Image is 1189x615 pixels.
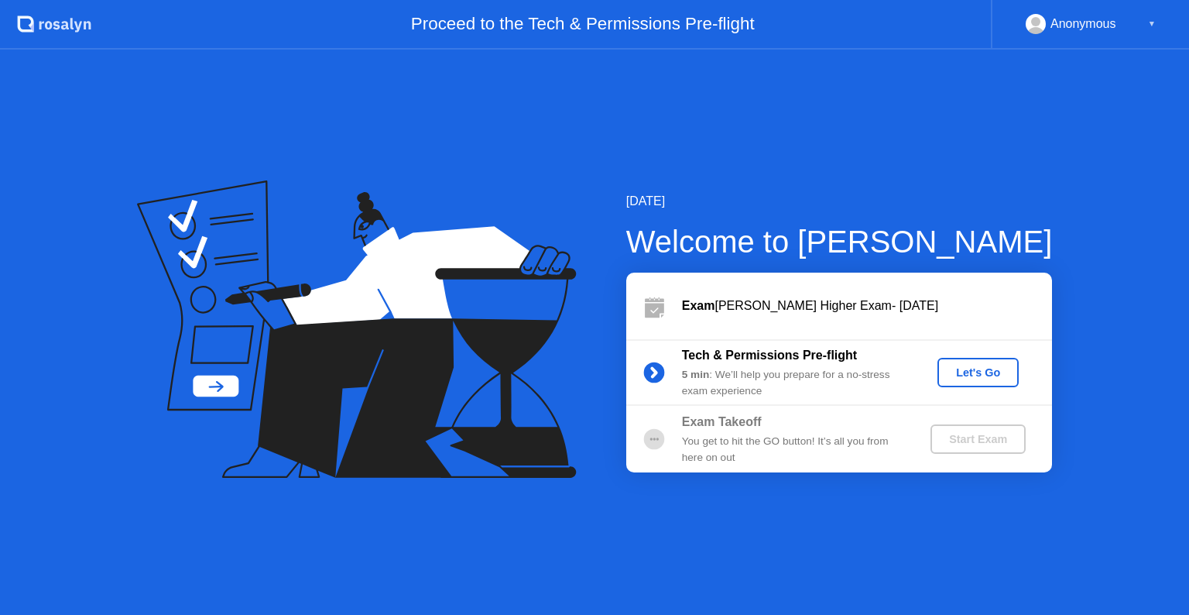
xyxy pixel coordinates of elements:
button: Let's Go [937,358,1019,387]
div: [DATE] [626,192,1053,211]
div: You get to hit the GO button! It’s all you from here on out [682,434,905,466]
div: [PERSON_NAME] Higher Exam- [DATE] [682,297,1052,315]
div: ▼ [1148,14,1156,34]
div: Welcome to [PERSON_NAME] [626,218,1053,265]
b: Exam [682,299,715,312]
div: : We’ll help you prepare for a no-stress exam experience [682,367,905,399]
b: 5 min [682,369,710,380]
button: Start Exam [930,424,1026,454]
div: Anonymous [1050,14,1116,34]
div: Let's Go [944,366,1013,379]
div: Start Exam [937,433,1019,445]
b: Exam Takeoff [682,415,762,428]
b: Tech & Permissions Pre-flight [682,349,857,362]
